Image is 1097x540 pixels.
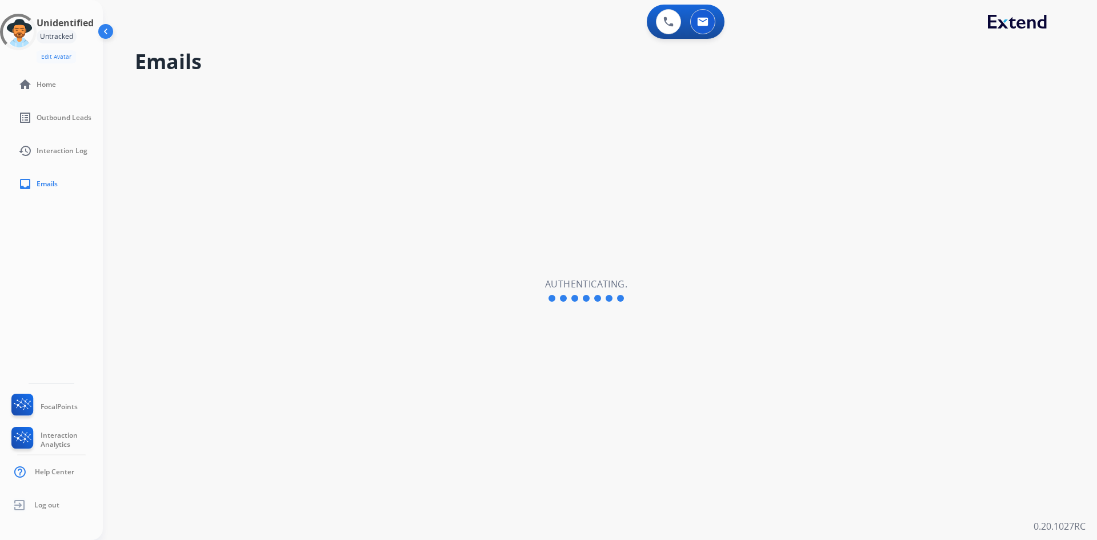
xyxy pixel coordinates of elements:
h2: Emails [135,50,1070,73]
div: Untracked [37,30,77,43]
mat-icon: list_alt [18,111,32,125]
span: Interaction Log [37,146,87,155]
mat-icon: home [18,78,32,91]
h2: Authenticating. [545,277,627,291]
span: Home [37,80,56,89]
span: Outbound Leads [37,113,91,122]
a: FocalPoints [9,394,78,420]
a: Interaction Analytics [9,427,103,453]
h3: Unidentified [37,16,94,30]
p: 0.20.1027RC [1034,519,1086,533]
span: FocalPoints [41,402,78,411]
mat-icon: inbox [18,177,32,191]
button: Edit Avatar [37,50,76,63]
mat-icon: history [18,144,32,158]
span: Log out [34,501,59,510]
span: Help Center [35,467,74,477]
span: Emails [37,179,58,189]
span: Interaction Analytics [41,431,103,449]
